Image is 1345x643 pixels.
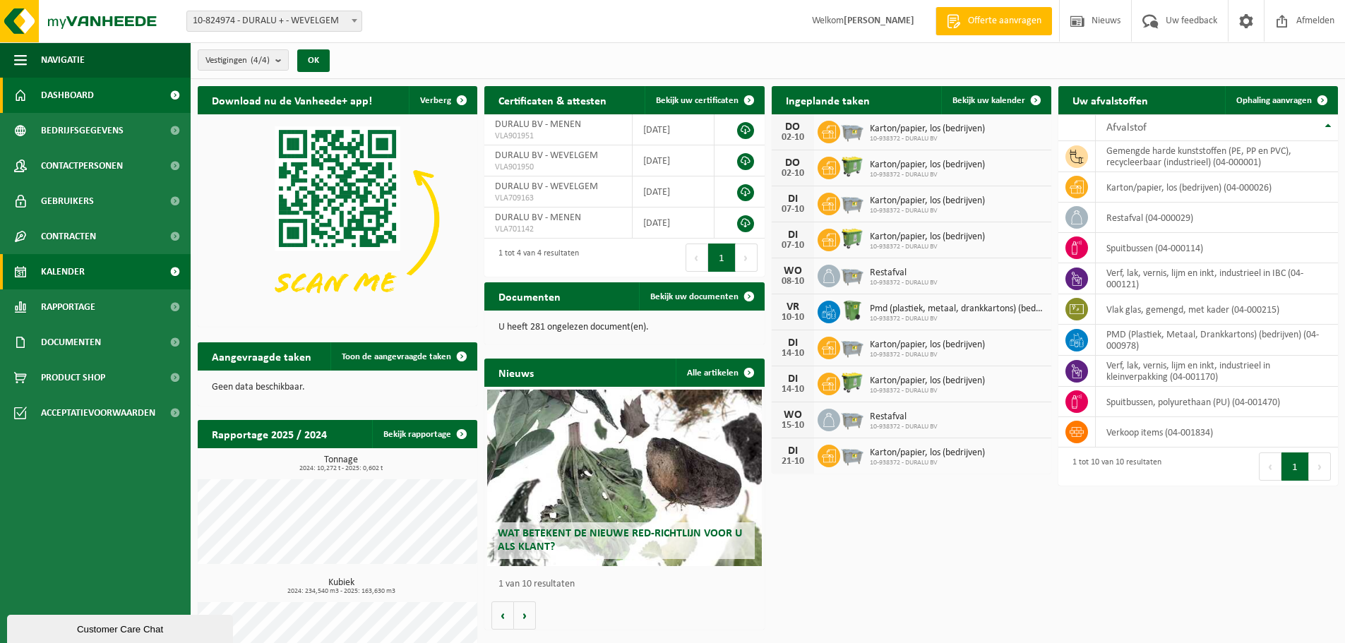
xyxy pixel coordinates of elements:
[41,148,123,184] span: Contactpersonen
[840,299,864,323] img: WB-0370-HPE-GN-01
[676,359,763,387] a: Alle artikelen
[41,219,96,254] span: Contracten
[41,42,85,78] span: Navigatie
[870,135,985,143] span: 10-938372 - DURALU BV
[840,227,864,251] img: WB-0660-HPE-GN-50
[205,588,477,595] span: 2024: 234,540 m3 - 2025: 163,630 m3
[633,114,714,145] td: [DATE]
[251,56,270,65] count: (4/4)
[870,196,985,207] span: Karton/papier, los (bedrijven)
[686,244,708,272] button: Previous
[186,11,362,32] span: 10-824974 - DURALU + - WEVELGEM
[779,169,807,179] div: 02-10
[198,49,289,71] button: Vestigingen(4/4)
[1096,417,1338,447] td: verkoop items (04-001834)
[484,359,548,386] h2: Nieuws
[870,124,985,135] span: Karton/papier, los (bedrijven)
[639,282,763,311] a: Bekijk uw documenten
[844,16,914,26] strong: [PERSON_NAME]
[1096,325,1338,356] td: PMD (Plastiek, Metaal, Drankkartons) (bedrijven) (04-000978)
[342,352,451,361] span: Toon de aangevraagde taken
[633,145,714,176] td: [DATE]
[779,205,807,215] div: 07-10
[952,96,1025,105] span: Bekijk uw kalender
[330,342,476,371] a: Toon de aangevraagde taken
[779,373,807,385] div: DI
[779,445,807,457] div: DI
[840,263,864,287] img: WB-2500-GAL-GY-01
[1096,233,1338,263] td: spuitbussen (04-000114)
[870,171,985,179] span: 10-938372 - DURALU BV
[1225,86,1337,114] a: Ophaling aanvragen
[779,349,807,359] div: 14-10
[41,184,94,219] span: Gebruikers
[779,121,807,133] div: DO
[495,212,581,223] span: DURALU BV - MENEN
[41,325,101,360] span: Documenten
[870,160,985,171] span: Karton/papier, los (bedrijven)
[205,465,477,472] span: 2024: 10,272 t - 2025: 0,602 t
[779,241,807,251] div: 07-10
[297,49,330,72] button: OK
[484,86,621,114] h2: Certificaten & attesten
[870,387,985,395] span: 10-938372 - DURALU BV
[409,86,476,114] button: Verberg
[736,244,758,272] button: Next
[779,157,807,169] div: DO
[372,420,476,448] a: Bekijk rapportage
[650,292,739,301] span: Bekijk uw documenten
[779,409,807,421] div: WO
[772,86,884,114] h2: Ingeplande taken
[870,351,985,359] span: 10-938372 - DURALU BV
[779,313,807,323] div: 10-10
[495,162,621,173] span: VLA901950
[498,579,757,589] p: 1 van 10 resultaten
[870,207,985,215] span: 10-938372 - DURALU BV
[633,208,714,239] td: [DATE]
[1058,86,1162,114] h2: Uw afvalstoffen
[1065,451,1161,482] div: 1 tot 10 van 10 resultaten
[779,337,807,349] div: DI
[514,601,536,630] button: Volgende
[870,423,938,431] span: 10-938372 - DURALU BV
[870,268,938,279] span: Restafval
[495,224,621,235] span: VLA701142
[779,229,807,241] div: DI
[187,11,361,31] span: 10-824974 - DURALU + - WEVELGEM
[779,385,807,395] div: 14-10
[41,113,124,148] span: Bedrijfsgegevens
[1281,452,1309,481] button: 1
[1096,356,1338,387] td: verf, lak, vernis, lijm en inkt, industrieel in kleinverpakking (04-001170)
[779,301,807,313] div: VR
[487,390,761,566] a: Wat betekent de nieuwe RED-richtlijn voor u als klant?
[870,279,938,287] span: 10-938372 - DURALU BV
[1236,96,1312,105] span: Ophaling aanvragen
[870,304,1044,315] span: Pmd (plastiek, metaal, drankkartons) (bedrijven)
[840,191,864,215] img: WB-2500-GAL-GY-01
[1096,172,1338,203] td: karton/papier, los (bedrijven) (04-000026)
[41,78,94,113] span: Dashboard
[779,457,807,467] div: 21-10
[1106,122,1147,133] span: Afvalstof
[484,282,575,310] h2: Documenten
[870,459,985,467] span: 10-938372 - DURALU BV
[41,254,85,289] span: Kalender
[870,315,1044,323] span: 10-938372 - DURALU BV
[198,114,477,324] img: Download de VHEPlus App
[870,339,985,351] span: Karton/papier, los (bedrijven)
[420,96,451,105] span: Verberg
[840,335,864,359] img: WB-2500-GAL-GY-01
[840,443,864,467] img: WB-2500-GAL-GY-01
[198,420,341,447] h2: Rapportage 2025 / 2024
[840,371,864,395] img: WB-0660-HPE-GN-50
[495,131,621,142] span: VLA901951
[779,265,807,277] div: WO
[840,407,864,431] img: WB-2500-GAL-GY-01
[779,277,807,287] div: 08-10
[870,232,985,243] span: Karton/papier, los (bedrijven)
[656,96,739,105] span: Bekijk uw certificaten
[41,395,155,431] span: Acceptatievoorwaarden
[205,578,477,595] h3: Kubiek
[7,612,236,643] iframe: chat widget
